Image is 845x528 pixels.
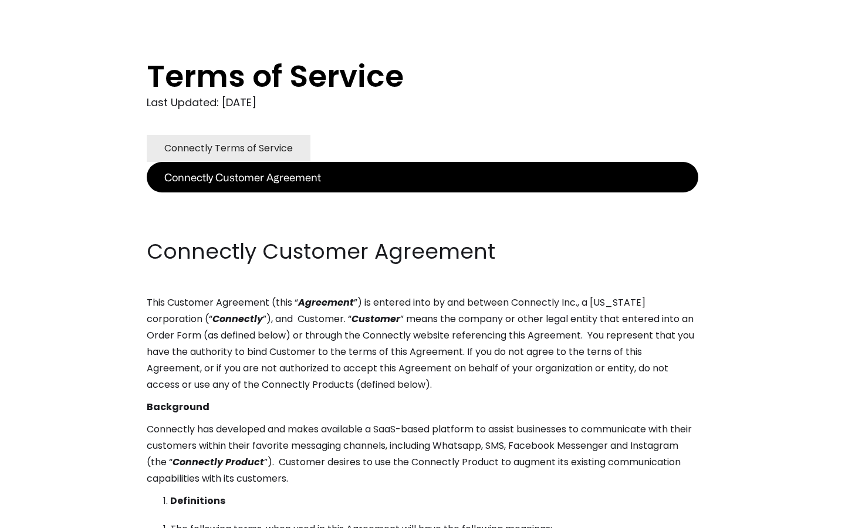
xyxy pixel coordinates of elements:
[147,237,698,266] h2: Connectly Customer Agreement
[147,295,698,393] p: This Customer Agreement (this “ ”) is entered into by and between Connectly Inc., a [US_STATE] co...
[164,140,293,157] div: Connectly Terms of Service
[351,312,400,326] em: Customer
[173,455,264,469] em: Connectly Product
[164,169,321,185] div: Connectly Customer Agreement
[170,494,225,507] strong: Definitions
[147,421,698,487] p: Connectly has developed and makes available a SaaS-based platform to assist businesses to communi...
[12,506,70,524] aside: Language selected: English
[298,296,354,309] em: Agreement
[212,312,263,326] em: Connectly
[147,94,698,111] div: Last Updated: [DATE]
[147,59,651,94] h1: Terms of Service
[147,215,698,231] p: ‍
[147,192,698,209] p: ‍
[147,400,209,414] strong: Background
[23,507,70,524] ul: Language list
